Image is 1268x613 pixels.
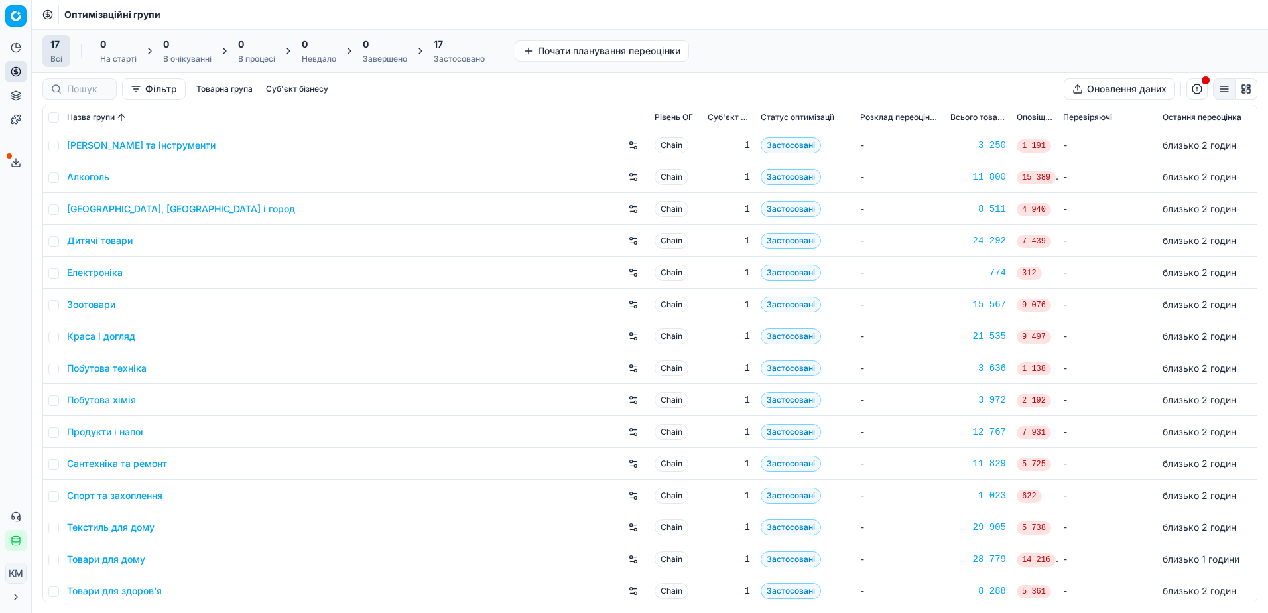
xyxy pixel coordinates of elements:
a: 3 972 [950,393,1006,407]
a: 3 636 [950,362,1006,375]
a: [PERSON_NAME] та інструменти [67,139,216,152]
td: - [1058,129,1157,161]
span: 0 [163,38,169,51]
td: - [855,129,945,161]
a: 3 250 [950,139,1006,152]
a: Товари для дому [67,553,145,566]
td: - [855,352,945,384]
td: - [1058,352,1157,384]
div: 1 [708,234,750,247]
div: 8 288 [950,584,1006,598]
div: 1 [708,330,750,343]
div: 1 [708,139,750,152]
td: - [855,416,945,448]
span: 0 [363,38,369,51]
span: Перевіряючі [1063,112,1112,123]
a: 11 800 [950,170,1006,184]
span: 14 216 [1017,553,1056,567]
span: Статус оптимізації [761,112,834,123]
td: - [855,384,945,416]
span: 5 361 [1017,585,1051,598]
span: близько 2 годин [1163,521,1236,533]
td: - [855,575,945,607]
span: Chain [655,328,688,344]
a: 12 767 [950,425,1006,439]
span: 7 439 [1017,235,1051,248]
button: Оновлення даних [1064,78,1175,100]
button: КM [5,563,27,584]
td: - [1058,416,1157,448]
span: 1 138 [1017,362,1051,375]
span: Оптимізаційні групи [64,8,160,21]
span: Застосовані [761,424,821,440]
span: 5 738 [1017,521,1051,535]
span: Chain [655,137,688,153]
td: - [1058,289,1157,320]
button: Sorted by Назва групи ascending [115,111,128,124]
td: - [1058,511,1157,543]
td: - [1058,320,1157,352]
div: Завершено [363,54,407,64]
span: близько 2 годин [1163,139,1236,151]
div: 1 [708,170,750,184]
span: Chain [655,456,688,472]
span: Застосовані [761,137,821,153]
span: близько 2 годин [1163,458,1236,469]
div: 1 [708,584,750,598]
div: 1 [708,521,750,534]
span: Застосовані [761,265,821,281]
div: 1 [708,457,750,470]
td: - [855,161,945,193]
div: 1 [708,553,750,566]
button: Почати планування переоцінки [515,40,689,62]
div: 24 292 [950,234,1006,247]
span: Застосовані [761,551,821,567]
span: Всього товарів [950,112,1006,123]
span: Застосовані [761,328,821,344]
td: - [1058,448,1157,480]
span: близько 2 годин [1163,299,1236,310]
span: 7 931 [1017,426,1051,439]
span: 4 940 [1017,203,1051,216]
span: близько 2 годин [1163,203,1236,214]
div: 8 511 [950,202,1006,216]
span: 17 [434,38,443,51]
span: 0 [100,38,106,51]
span: 9 076 [1017,299,1051,312]
td: - [1058,480,1157,511]
td: - [855,257,945,289]
a: Електроніка [67,266,123,279]
a: Зоотовари [67,298,115,311]
a: Дитячі товари [67,234,133,247]
div: 11 829 [950,457,1006,470]
td: - [1058,257,1157,289]
a: 1 023 [950,489,1006,502]
td: - [855,480,945,511]
button: Фільтр [122,78,186,100]
a: 28 779 [950,553,1006,566]
span: 622 [1017,490,1042,503]
td: - [1058,225,1157,257]
span: Застосовані [761,233,821,249]
a: 29 905 [950,521,1006,534]
span: Chain [655,169,688,185]
span: Chain [655,201,688,217]
span: 2 192 [1017,394,1051,407]
span: Застосовані [761,201,821,217]
div: Невдало [302,54,336,64]
span: близько 1 години [1163,553,1239,565]
a: 21 535 [950,330,1006,343]
span: 1 191 [1017,139,1051,153]
a: Продукти і напої [67,425,143,439]
span: близько 2 годин [1163,585,1236,596]
a: Спорт та захоплення [67,489,162,502]
span: 0 [302,38,308,51]
div: На старті [100,54,137,64]
span: Застосовані [761,583,821,599]
div: 1 [708,298,750,311]
td: - [855,320,945,352]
